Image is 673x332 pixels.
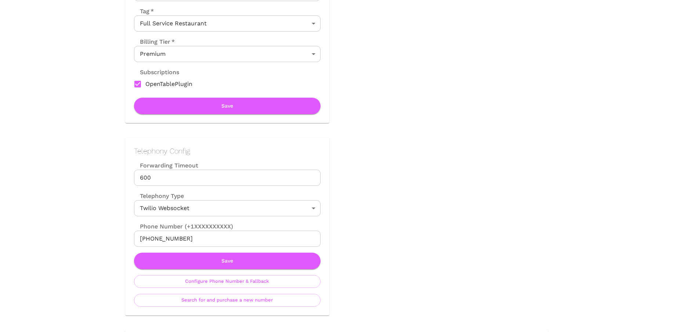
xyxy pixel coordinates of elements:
label: Tag [134,7,154,15]
label: Subscriptions [134,68,179,76]
span: OpenTablePlugin [145,80,192,89]
button: Save [134,98,321,114]
label: Billing Tier [134,37,175,46]
button: Save [134,253,321,269]
h2: Telephony Config [134,147,321,155]
div: Full Service Restaurant [134,15,321,32]
button: Configure Phone Number & Fallback [134,275,321,288]
div: Twilio Websocket [134,200,321,216]
div: Premium [134,46,321,62]
button: Search for and purchase a new number [134,294,321,307]
label: Forwarding Timeout [134,161,321,170]
label: Phone Number (+1XXXXXXXXXX) [134,222,321,231]
label: Telephony Type [134,192,184,200]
